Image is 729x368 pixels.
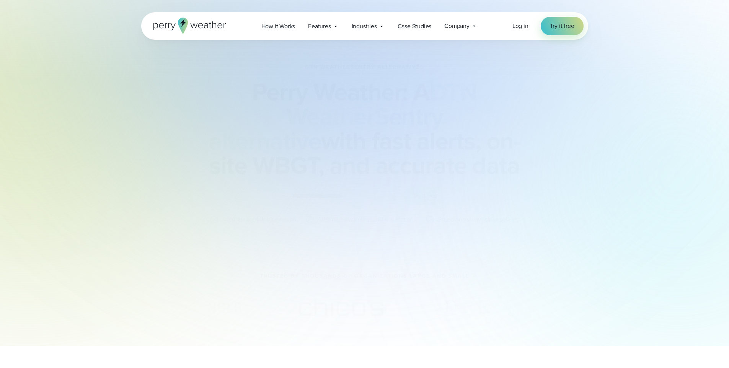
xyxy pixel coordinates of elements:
span: Features [308,22,331,31]
a: How it Works [255,18,302,34]
span: Company [444,21,470,31]
span: Try it free [550,21,574,31]
a: Case Studies [391,18,438,34]
span: Case Studies [398,22,432,31]
span: Log in [512,21,528,30]
span: How it Works [261,22,295,31]
a: Try it free [541,17,584,35]
a: Log in [512,21,528,31]
span: Industries [352,22,377,31]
